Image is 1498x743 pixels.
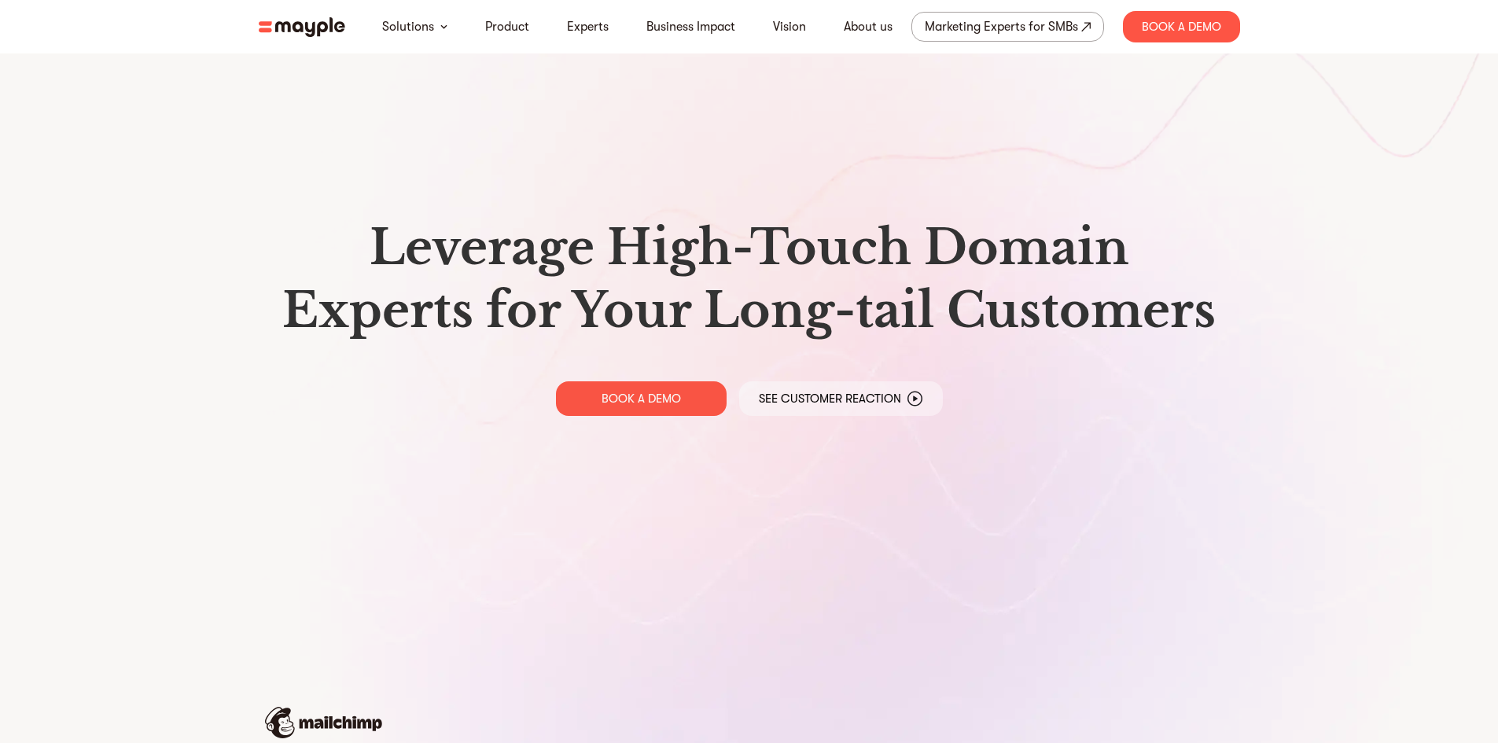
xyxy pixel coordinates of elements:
div: Marketing Experts for SMBs [925,16,1078,38]
img: mayple-logo [259,17,345,37]
a: About us [844,17,893,36]
a: Solutions [382,17,434,36]
img: mailchimp-logo [265,707,382,738]
h1: Leverage High-Touch Domain Experts for Your Long-tail Customers [271,216,1227,342]
a: Business Impact [646,17,735,36]
p: See Customer Reaction [759,391,901,406]
a: See Customer Reaction [739,381,943,416]
p: BOOK A DEMO [602,391,681,406]
img: arrow-down [440,24,447,29]
a: Experts [567,17,609,36]
a: Vision [773,17,806,36]
a: Marketing Experts for SMBs [911,12,1104,42]
a: Product [485,17,529,36]
a: BOOK A DEMO [556,381,727,416]
div: Book A Demo [1123,11,1240,42]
